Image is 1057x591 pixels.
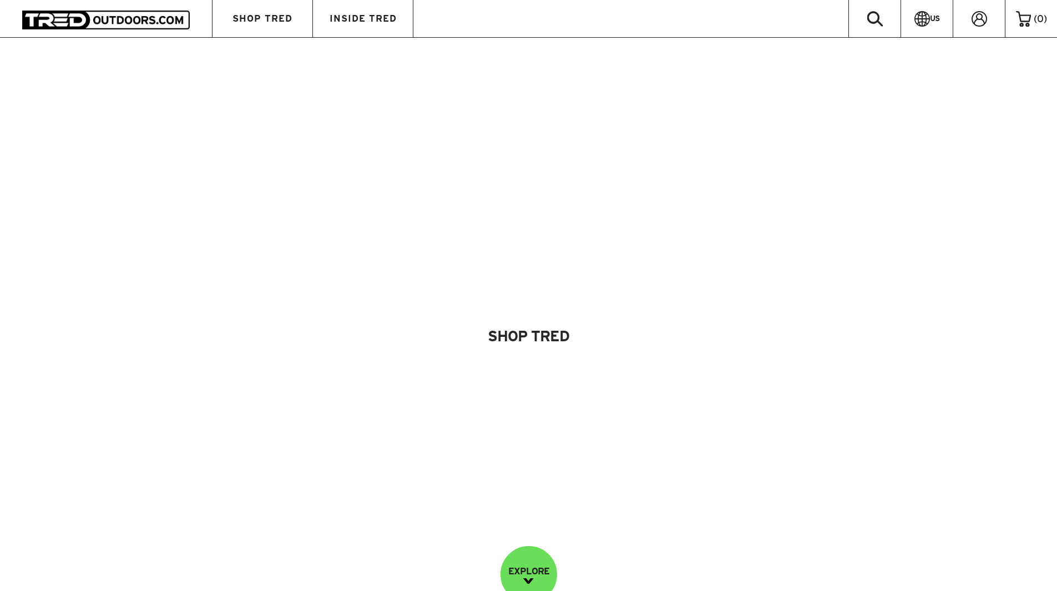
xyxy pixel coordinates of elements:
[523,578,534,584] img: down-image
[1034,14,1047,24] span: ( )
[224,235,834,270] img: banner-title
[232,14,292,23] span: SHOP TRED
[1016,11,1031,27] img: cart-icon
[1037,13,1044,24] span: 0
[330,14,397,23] span: INSIDE TRED
[449,315,608,357] a: Shop Tred
[22,11,190,29] img: TRED Outdoors America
